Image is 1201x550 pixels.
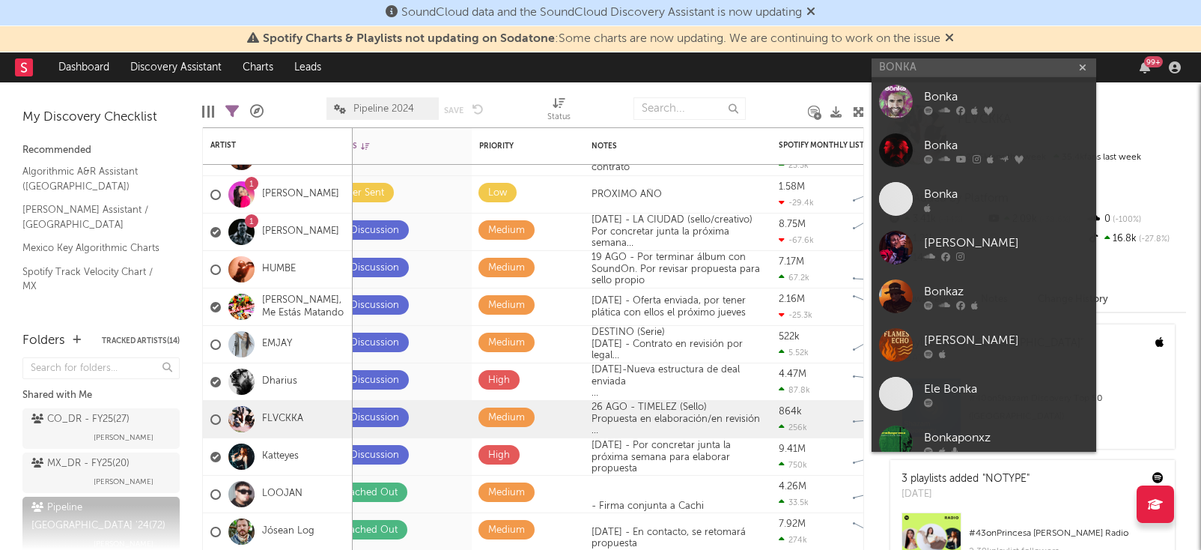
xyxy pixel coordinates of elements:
a: LOOJAN [262,488,302,501]
div: Priority [479,142,539,151]
a: Ele Bonka [872,369,1096,418]
input: Search for folders... [22,357,180,379]
div: 522k [779,332,800,342]
a: Jósean Log [262,525,314,538]
div: Folders [22,332,65,350]
a: Bonkaz [872,272,1096,321]
a: Katteyes [262,450,299,463]
div: Bonkaz [924,283,1089,301]
div: Notes [592,142,741,151]
div: Bonka [924,137,1089,155]
div: 8.75M [779,220,806,229]
div: Status [547,109,571,127]
div: Medium [488,409,525,427]
div: 274k [779,535,807,545]
div: High [488,447,510,465]
div: [DATE] - LA CIUDAD (sello/creativo) [584,214,771,250]
span: SoundCloud data and the SoundCloud Discovery Assistant is now updating [401,7,802,19]
svg: Chart title [846,251,913,288]
svg: Chart title [846,288,913,326]
div: Medium [488,222,525,240]
div: In Discussion [338,297,399,315]
div: High [488,372,510,390]
span: : Some charts are now updating. We are continuing to work on the issue [263,33,940,45]
div: Status [547,90,571,133]
div: -67.6k [779,235,814,245]
div: Bonkaponxz [924,429,1089,447]
a: [PERSON_NAME], Me Estás Matando [262,294,345,320]
button: Tracked Artists(14) [102,337,180,345]
div: Reached Out [338,522,398,540]
span: Spotify Charts & Playlists not updating on Sodatone [263,33,555,45]
div: 26 AGO - TIMELEZ (Sello) Propuesta en elaboración/en revisión [584,402,767,437]
a: Spotify Search Virality / MX [22,302,165,318]
a: Leads [284,52,332,82]
div: 0 [1086,210,1186,229]
svg: Chart title [846,214,913,251]
div: 9.41M [779,444,806,454]
a: EMJAY [262,338,292,351]
div: In Discussion [338,259,399,277]
div: 2.16M [779,294,805,304]
div: 4.47M [779,369,806,379]
div: 99 + [1144,56,1163,67]
div: Bonka [924,186,1089,204]
div: 1.58M [779,182,805,192]
div: In Discussion [338,222,399,240]
a: [PERSON_NAME] [872,321,1096,369]
div: Recommended [22,142,180,160]
span: [PERSON_NAME] [94,429,153,447]
div: Pipeline [GEOGRAPHIC_DATA] '24 ( 72 ) [31,499,167,535]
div: Status [329,142,427,151]
div: - Firma conjunta a Cachi [584,501,711,513]
div: Medium [488,334,525,352]
div: Medium [488,522,525,540]
div: Ele Bonka [924,381,1089,399]
svg: Chart title [846,176,913,214]
a: "NOTYPE" [982,474,1030,484]
svg: Chart title [846,326,913,363]
div: [PERSON_NAME] [924,235,1089,253]
div: 5.52k [779,348,809,357]
div: Offer Sent [338,184,384,202]
div: A&R Pipeline [250,90,264,133]
div: 23.3k [779,160,809,170]
span: Dismiss [945,33,954,45]
div: 7.92M [779,519,806,529]
div: Filters(23 of 72) [225,90,239,133]
a: [PERSON_NAME] [872,223,1096,272]
button: Save [444,106,463,115]
div: [DATE] [901,487,1030,502]
div: 864k [779,407,802,417]
div: Artist [210,141,323,150]
a: HUMBE [262,263,296,276]
div: 67.2k [779,273,809,282]
div: [DATE] - Oferta enviada, por tener plática con ellos el próximo jueves [584,295,771,318]
a: Bonka [872,126,1096,175]
a: FLVCKKA [262,413,303,426]
a: [PERSON_NAME] [262,188,339,201]
a: Discovery Assistant [120,52,232,82]
div: DESTINO (Serie) [DATE] - Contrato en revisión por legal [584,327,771,362]
div: [DATE]- [584,364,771,399]
div: Medium [488,297,525,315]
svg: Chart title [846,438,913,476]
button: 99+ [1140,61,1150,73]
div: PRÓXIMO AÑO [584,189,669,201]
div: [PERSON_NAME] [924,332,1089,350]
a: Spotify Track Velocity Chart / MX [22,264,165,294]
div: Edit Columns [202,90,214,133]
div: MX_DR - FY25 ( 20 ) [31,455,130,473]
div: Low [488,184,507,202]
a: [PERSON_NAME] [262,226,339,238]
div: 3 playlists added [901,471,1030,487]
svg: Chart title [846,401,913,438]
div: 7.17M [779,257,804,267]
span: Nueva estructura de deal enviada [592,365,740,387]
div: Medium [488,259,525,277]
div: Reached Out [338,484,398,502]
div: Por concretar junta la próxima semana [592,226,764,250]
div: Shared with Me [22,387,180,405]
div: 19 AGO - Por terminar álbum con SoundOn. Por revisar propuesta para sello propio [584,252,771,287]
div: -29.4k [779,198,814,208]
